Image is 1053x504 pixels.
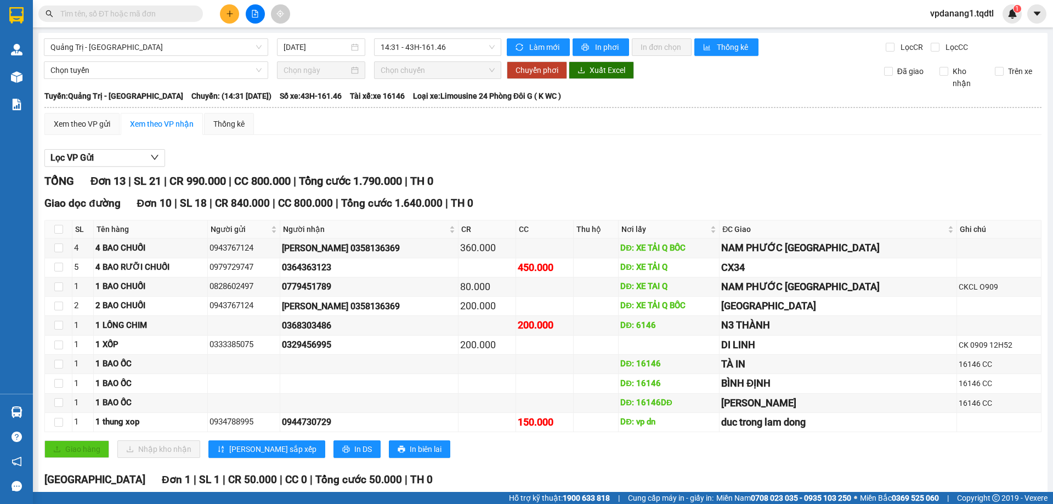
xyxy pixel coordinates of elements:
[620,358,717,371] div: DĐ: 16146
[217,445,225,454] span: sort-ascending
[460,337,514,353] div: 200.000
[210,280,278,293] div: 0828602497
[460,240,514,256] div: 360.000
[234,174,291,188] span: CC 800.000
[721,318,955,333] div: N3 THÀNH
[46,10,53,18] span: search
[516,220,574,239] th: CC
[11,44,22,55] img: warehouse-icon
[134,174,161,188] span: SL 21
[310,473,313,486] span: |
[228,473,277,486] span: CR 50.000
[618,492,620,504] span: |
[405,473,407,486] span: |
[516,43,525,52] span: sync
[354,443,372,455] span: In DS
[282,338,456,352] div: 0329456995
[921,7,1003,20] span: vpdanang1.tqdtl
[959,339,1039,351] div: CK 0909 12H52
[892,494,939,502] strong: 0369 525 060
[210,299,278,313] div: 0943767124
[389,440,450,458] button: printerIn biên lai
[44,174,74,188] span: TỔNG
[74,397,92,410] div: 1
[350,90,405,102] span: Tài xế: xe 16146
[44,440,109,458] button: uploadGiao hàng
[11,406,22,418] img: warehouse-icon
[95,242,206,255] div: 4 BAO CHUỐI
[620,280,717,293] div: DĐ: XE TAI Q
[721,337,955,353] div: DI LINH
[518,260,571,275] div: 450.000
[381,39,495,55] span: 14:31 - 43H-161.46
[174,197,177,209] span: |
[95,299,206,313] div: 2 BAO CHUỐI
[128,174,131,188] span: |
[74,416,92,429] div: 1
[95,358,206,371] div: 1 BAO ỐC
[280,90,342,102] span: Số xe: 43H-161.46
[95,280,206,293] div: 1 BAO CHUỐI
[162,473,191,486] span: Đơn 1
[721,240,955,256] div: NAM PHƯỚC [GEOGRAPHIC_DATA]
[169,174,226,188] span: CR 990.000
[620,299,717,313] div: DĐ: XE TẢI Q BỐC
[751,494,851,502] strong: 0708 023 035 - 0935 103 250
[632,38,692,56] button: In đơn chọn
[164,174,167,188] span: |
[628,492,714,504] span: Cung cấp máy in - giấy in:
[284,64,349,76] input: Chọn ngày
[460,279,514,295] div: 80.000
[941,41,970,53] span: Lọc CC
[74,261,92,274] div: 5
[721,356,955,372] div: TÀ IN
[445,197,448,209] span: |
[573,38,629,56] button: printerIn phơi
[563,494,610,502] strong: 1900 633 818
[398,445,405,454] span: printer
[405,174,407,188] span: |
[581,43,591,52] span: printer
[578,66,585,75] span: download
[694,38,758,56] button: bar-chartThống kê
[413,90,561,102] span: Loại xe: Limousine 24 Phòng Đôi G ( K WC )
[74,299,92,313] div: 2
[893,65,928,77] span: Đã giao
[74,377,92,390] div: 1
[278,197,333,209] span: CC 800.000
[342,445,350,454] span: printer
[282,241,456,255] div: [PERSON_NAME] 0358136369
[721,260,955,275] div: CX34
[276,10,284,18] span: aim
[721,415,955,430] div: duc trong lam dong
[896,41,925,53] span: Lọc CR
[229,174,231,188] span: |
[95,416,206,429] div: 1 thung xop
[620,397,717,410] div: DĐ: 16146DĐ
[282,319,456,332] div: 0368303486
[959,377,1039,389] div: 16146 CC
[226,10,234,18] span: plus
[211,223,269,235] span: Người gửi
[208,440,325,458] button: sort-ascending[PERSON_NAME] sắp xếp
[283,223,447,235] span: Người nhận
[957,220,1041,239] th: Ghi chú
[12,481,22,491] span: message
[518,415,571,430] div: 150.000
[44,149,165,167] button: Lọc VP Gửi
[50,39,262,55] span: Quảng Trị - Đà Lạt
[44,92,183,100] b: Tuyến: Quảng Trị - [GEOGRAPHIC_DATA]
[507,61,567,79] button: Chuyển phơi
[854,496,857,500] span: ⚪️
[130,118,194,130] div: Xem theo VP nhận
[410,473,433,486] span: TH 0
[273,197,275,209] span: |
[210,416,278,429] div: 0934788995
[959,397,1039,409] div: 16146 CC
[220,4,239,24] button: plus
[74,280,92,293] div: 1
[947,492,949,504] span: |
[12,456,22,467] span: notification
[95,319,206,332] div: 1 LỒNG CHIM
[117,440,200,458] button: downloadNhập kho nhận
